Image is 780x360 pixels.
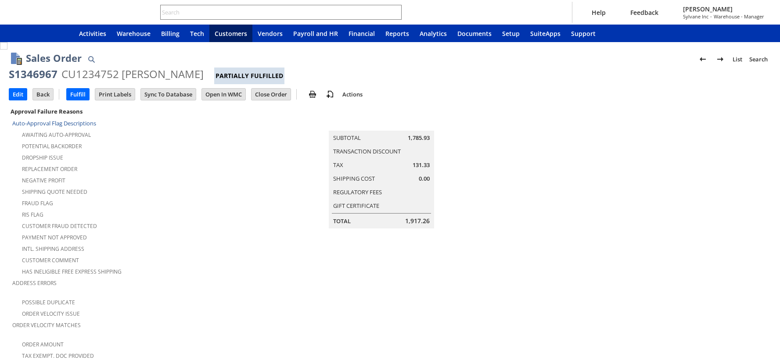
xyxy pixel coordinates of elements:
[53,25,74,42] a: Home
[729,52,746,66] a: List
[413,161,430,169] span: 131.33
[571,29,596,38] span: Support
[258,29,283,38] span: Vendors
[333,217,351,225] a: Total
[420,29,447,38] span: Analytics
[419,175,430,183] span: 0.00
[185,25,209,42] a: Tech
[502,29,520,38] span: Setup
[457,29,492,38] span: Documents
[117,29,151,38] span: Warehouse
[530,29,561,38] span: SuiteApps
[190,29,204,38] span: Tech
[22,211,43,218] a: RIS flag
[22,257,79,264] a: Customer Comment
[22,143,82,150] a: Potential Backorder
[252,25,288,42] a: Vendors
[22,268,122,275] a: Has Ineligible Free Express Shipping
[293,29,338,38] span: Payroll and HR
[9,106,259,117] div: Approval Failure Reasons
[683,13,708,20] span: Sylvane Inc
[414,25,452,42] a: Analytics
[11,25,32,42] a: Recent Records
[86,54,97,64] img: Quick Find
[22,341,64,348] a: Order Amount
[630,8,658,17] span: Feedback
[32,25,53,42] div: Shortcuts
[209,25,252,42] a: Customers
[9,67,58,81] div: S1346967
[525,25,566,42] a: SuiteApps
[592,8,606,17] span: Help
[12,119,96,127] a: Auto-Approval Flag Descriptions
[9,89,27,100] input: Edit
[343,25,380,42] a: Financial
[325,89,335,100] img: add-record.svg
[497,25,525,42] a: Setup
[12,279,57,287] a: Address Errors
[22,299,75,306] a: Possible Duplicate
[161,7,389,18] input: Search
[215,29,247,38] span: Customers
[333,202,379,210] a: Gift Certificate
[329,117,434,131] caption: Summary
[26,51,82,65] h1: Sales Order
[710,13,712,20] span: -
[697,54,708,64] img: Previous
[715,54,726,64] img: Next
[156,25,185,42] a: Billing
[22,222,97,230] a: Customer Fraud Detected
[16,28,26,39] svg: Recent Records
[161,29,180,38] span: Billing
[389,7,400,18] svg: Search
[22,154,63,161] a: Dropship Issue
[22,234,87,241] a: Payment not approved
[79,29,106,38] span: Activities
[333,188,382,196] a: Regulatory Fees
[385,29,409,38] span: Reports
[202,89,245,100] input: Open In WMC
[22,352,94,360] a: Tax Exempt. Doc Provided
[333,147,401,155] a: Transaction Discount
[452,25,497,42] a: Documents
[22,165,77,173] a: Replacement Order
[252,89,291,100] input: Close Order
[22,131,91,139] a: Awaiting Auto-Approval
[307,89,318,100] img: print.svg
[58,28,68,39] svg: Home
[214,68,284,84] div: Partially Fulfilled
[95,89,135,100] input: Print Labels
[349,29,375,38] span: Financial
[714,13,764,20] span: Warehouse - Manager
[339,90,366,98] a: Actions
[333,161,343,169] a: Tax
[566,25,601,42] a: Support
[33,89,53,100] input: Back
[405,217,430,225] span: 1,917.26
[22,310,80,317] a: Order Velocity Issue
[288,25,343,42] a: Payroll and HR
[74,25,111,42] a: Activities
[333,175,375,182] a: Shipping Cost
[683,5,764,13] span: [PERSON_NAME]
[22,188,87,196] a: Shipping Quote Needed
[37,28,47,39] svg: Shortcuts
[12,321,81,329] a: Order Velocity Matches
[333,134,361,142] a: Subtotal
[746,52,771,66] a: Search
[380,25,414,42] a: Reports
[408,134,430,142] span: 1,785.93
[67,89,89,100] input: Fulfill
[141,89,196,100] input: Sync To Database
[22,245,84,253] a: Intl. Shipping Address
[22,200,53,207] a: Fraud Flag
[22,177,65,184] a: Negative Profit
[111,25,156,42] a: Warehouse
[61,67,204,81] div: CU1234752 [PERSON_NAME]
